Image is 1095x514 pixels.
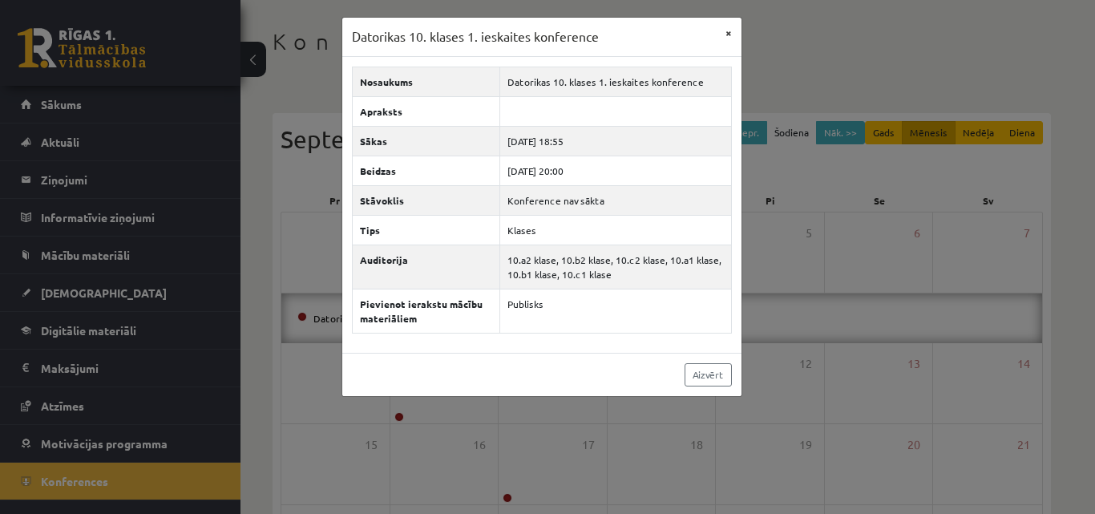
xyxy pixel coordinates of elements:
th: Sākas [352,126,500,156]
td: [DATE] 18:55 [500,126,731,156]
th: Nosaukums [352,67,500,96]
th: Apraksts [352,96,500,126]
td: 10.a2 klase, 10.b2 klase, 10.c2 klase, 10.a1 klase, 10.b1 klase, 10.c1 klase [500,245,731,289]
td: Konference nav sākta [500,185,731,215]
td: Klases [500,215,731,245]
a: Aizvērt [685,363,732,387]
td: Publisks [500,289,731,333]
h3: Datorikas 10. klases 1. ieskaites konference [352,27,599,47]
th: Beidzas [352,156,500,185]
th: Stāvoklis [352,185,500,215]
td: [DATE] 20:00 [500,156,731,185]
button: × [716,18,741,48]
td: Datorikas 10. klases 1. ieskaites konference [500,67,731,96]
th: Tips [352,215,500,245]
th: Pievienot ierakstu mācību materiāliem [352,289,500,333]
th: Auditorija [352,245,500,289]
